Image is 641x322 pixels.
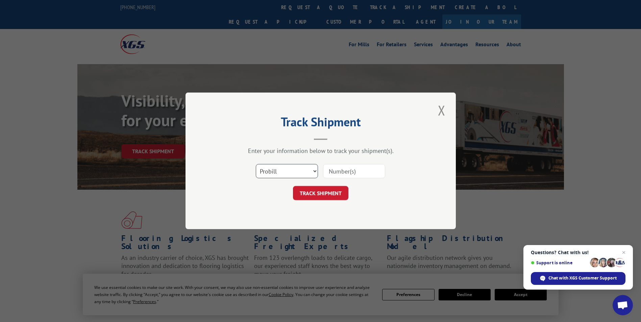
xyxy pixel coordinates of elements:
[219,147,422,155] div: Enter your information below to track your shipment(s).
[293,186,348,200] button: TRACK SHIPMENT
[613,295,633,315] a: Open chat
[219,117,422,130] h2: Track Shipment
[531,272,625,285] span: Chat with XGS Customer Support
[531,250,625,255] span: Questions? Chat with us!
[531,260,588,265] span: Support is online
[548,275,617,281] span: Chat with XGS Customer Support
[436,101,447,119] button: Close modal
[323,164,385,179] input: Number(s)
